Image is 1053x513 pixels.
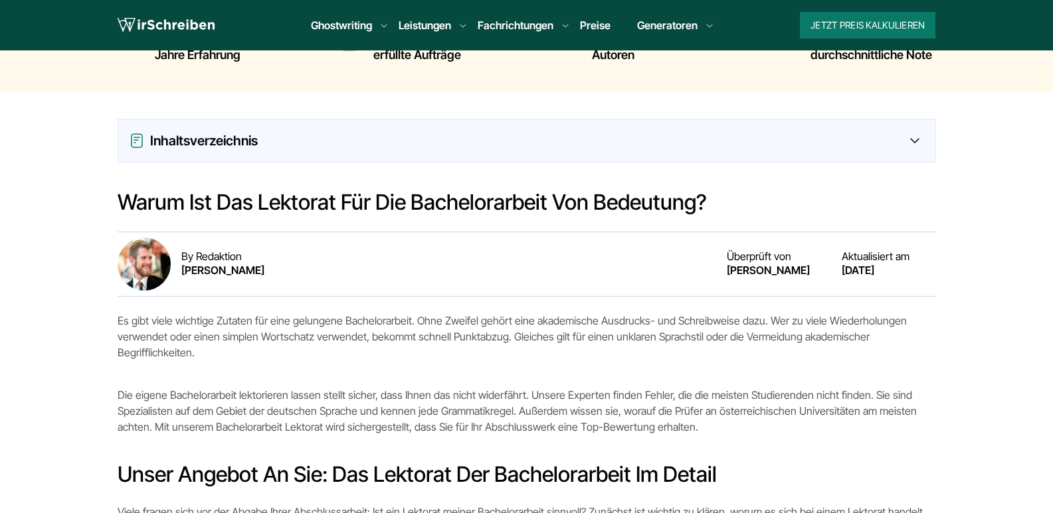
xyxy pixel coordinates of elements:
span: durchschnittliche Note [811,44,932,66]
p: [PERSON_NAME] [181,262,264,278]
img: logo wirschreiben [118,15,215,35]
div: Überprüft von [727,250,810,278]
a: Ghostwriting [311,17,372,33]
a: Leistungen [399,17,451,33]
span: Jahre Erfahrung [155,44,240,66]
div: Aktualisiert am [842,250,909,278]
img: Heinrich Pethke [118,238,171,291]
span: Autoren [592,44,634,66]
a: Preise [580,19,611,32]
h2: Warum ist das Lektorat für die Bachelorarbeit von Bedeutung? [118,189,936,216]
p: Es gibt viele wichtige Zutaten für eine gelungene Bachelorarbeit. Ohne Zweifel gehört eine akadem... [118,313,936,360]
div: Inhaltsverzeichnis [129,130,925,151]
button: Jetzt Preis kalkulieren [800,12,935,38]
p: [PERSON_NAME] [727,262,810,278]
p: [DATE] [842,262,909,278]
h2: Unser Angebot an Sie: Das Lektorat der Bachelorarbeit im Detail [118,461,936,488]
span: erfüllte Aufträge [373,44,461,66]
a: Fachrichtungen [478,17,553,33]
a: Generatoren [637,17,698,33]
div: By Redaktion [181,250,264,278]
p: Die eigene Bachelorarbeit lektorieren lassen stellt sicher, dass Ihnen das nicht widerfährt. Unse... [118,387,936,435]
